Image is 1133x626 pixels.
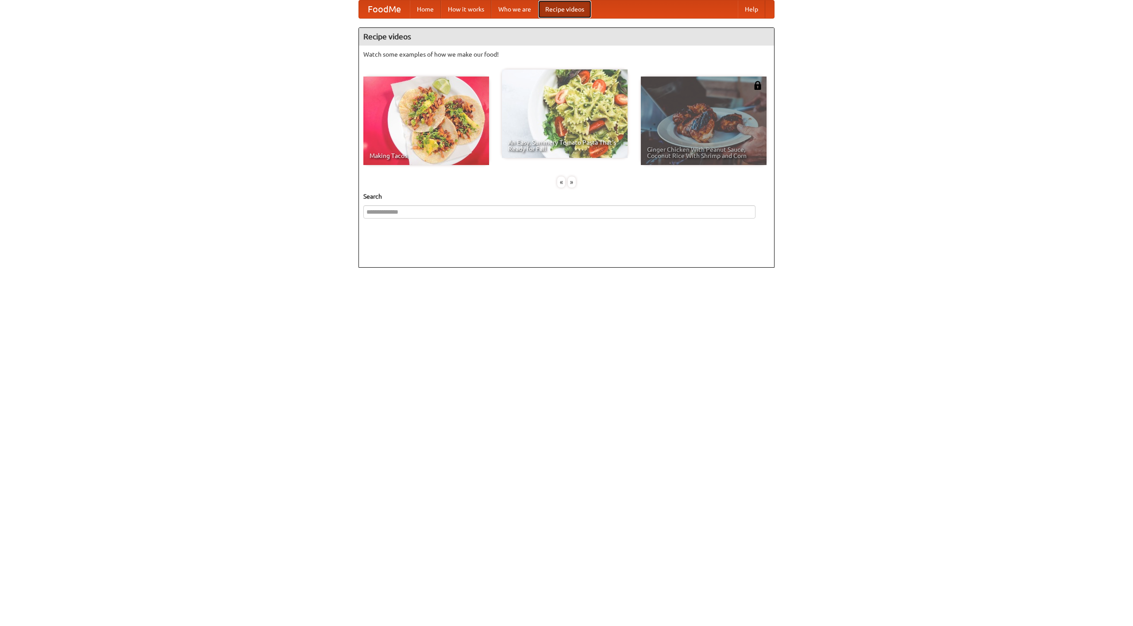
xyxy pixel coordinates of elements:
div: » [568,177,576,188]
a: An Easy, Summery Tomato Pasta That's Ready for Fall [502,69,628,158]
div: « [557,177,565,188]
span: Making Tacos [370,153,483,159]
a: FoodMe [359,0,410,18]
a: Home [410,0,441,18]
a: Help [738,0,765,18]
a: Making Tacos [363,77,489,165]
a: Recipe videos [538,0,591,18]
h4: Recipe videos [359,28,774,46]
a: Who we are [491,0,538,18]
a: How it works [441,0,491,18]
p: Watch some examples of how we make our food! [363,50,770,59]
img: 483408.png [753,81,762,90]
h5: Search [363,192,770,201]
span: An Easy, Summery Tomato Pasta That's Ready for Fall [508,139,621,152]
